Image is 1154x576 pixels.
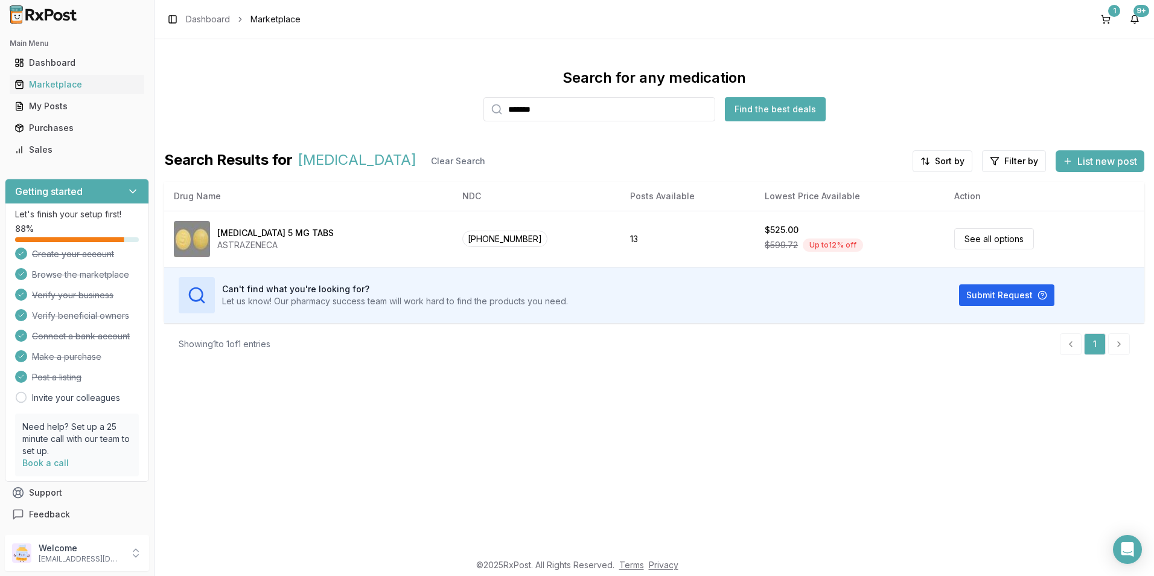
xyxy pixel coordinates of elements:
[10,117,144,139] a: Purchases
[1113,535,1142,564] div: Open Intercom Messenger
[620,182,756,211] th: Posts Available
[15,208,139,220] p: Let's finish your setup first!
[649,560,678,570] a: Privacy
[1133,5,1149,17] div: 9+
[954,228,1034,249] a: See all options
[10,95,144,117] a: My Posts
[959,284,1054,306] button: Submit Request
[982,150,1046,172] button: Filter by
[945,182,1144,211] th: Action
[250,13,301,25] span: Marketplace
[39,554,123,564] p: [EMAIL_ADDRESS][DOMAIN_NAME]
[32,371,81,383] span: Post a listing
[14,122,139,134] div: Purchases
[217,239,334,251] div: ASTRAZENECA
[14,78,139,91] div: Marketplace
[462,231,547,247] span: [PHONE_NUMBER]
[935,155,964,167] span: Sort by
[10,39,144,48] h2: Main Menu
[1108,5,1120,17] div: 1
[5,75,149,94] button: Marketplace
[619,560,644,570] a: Terms
[10,74,144,95] a: Marketplace
[755,182,945,211] th: Lowest Price Available
[14,57,139,69] div: Dashboard
[15,223,34,235] span: 88 %
[1125,10,1144,29] button: 9+
[421,150,495,172] button: Clear Search
[186,13,230,25] a: Dashboard
[217,227,334,239] div: [MEDICAL_DATA] 5 MG TABS
[5,97,149,116] button: My Posts
[5,118,149,138] button: Purchases
[164,150,293,172] span: Search Results for
[5,504,149,525] button: Feedback
[5,140,149,159] button: Sales
[1077,154,1137,168] span: List new post
[298,150,416,172] span: [MEDICAL_DATA]
[620,211,756,267] td: 13
[39,542,123,554] p: Welcome
[32,351,101,363] span: Make a purchase
[1004,155,1038,167] span: Filter by
[913,150,972,172] button: Sort by
[32,330,130,342] span: Connect a bank account
[765,239,798,251] span: $599.72
[32,289,113,301] span: Verify your business
[1084,333,1106,355] a: 1
[32,310,129,322] span: Verify beneficial owners
[32,269,129,281] span: Browse the marketplace
[1060,333,1130,355] nav: pagination
[222,295,568,307] p: Let us know! Our pharmacy success team will work hard to find the products you need.
[1056,150,1144,172] button: List new post
[32,248,114,260] span: Create your account
[15,184,83,199] h3: Getting started
[186,13,301,25] nav: breadcrumb
[12,543,31,563] img: User avatar
[453,182,620,211] th: NDC
[803,238,863,252] div: Up to 12 % off
[22,421,132,457] p: Need help? Set up a 25 minute call with our team to set up.
[29,508,70,520] span: Feedback
[174,221,210,257] img: Farxiga 5 MG TABS
[14,100,139,112] div: My Posts
[1056,156,1144,168] a: List new post
[765,224,799,236] div: $525.00
[563,68,746,88] div: Search for any medication
[10,52,144,74] a: Dashboard
[14,144,139,156] div: Sales
[22,458,69,468] a: Book a call
[164,182,453,211] th: Drug Name
[5,5,82,24] img: RxPost Logo
[10,139,144,161] a: Sales
[222,283,568,295] h3: Can't find what you're looking for?
[32,392,120,404] a: Invite your colleagues
[1096,10,1115,29] button: 1
[725,97,826,121] button: Find the best deals
[179,338,270,350] div: Showing 1 to 1 of 1 entries
[5,482,149,504] button: Support
[5,53,149,72] button: Dashboard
